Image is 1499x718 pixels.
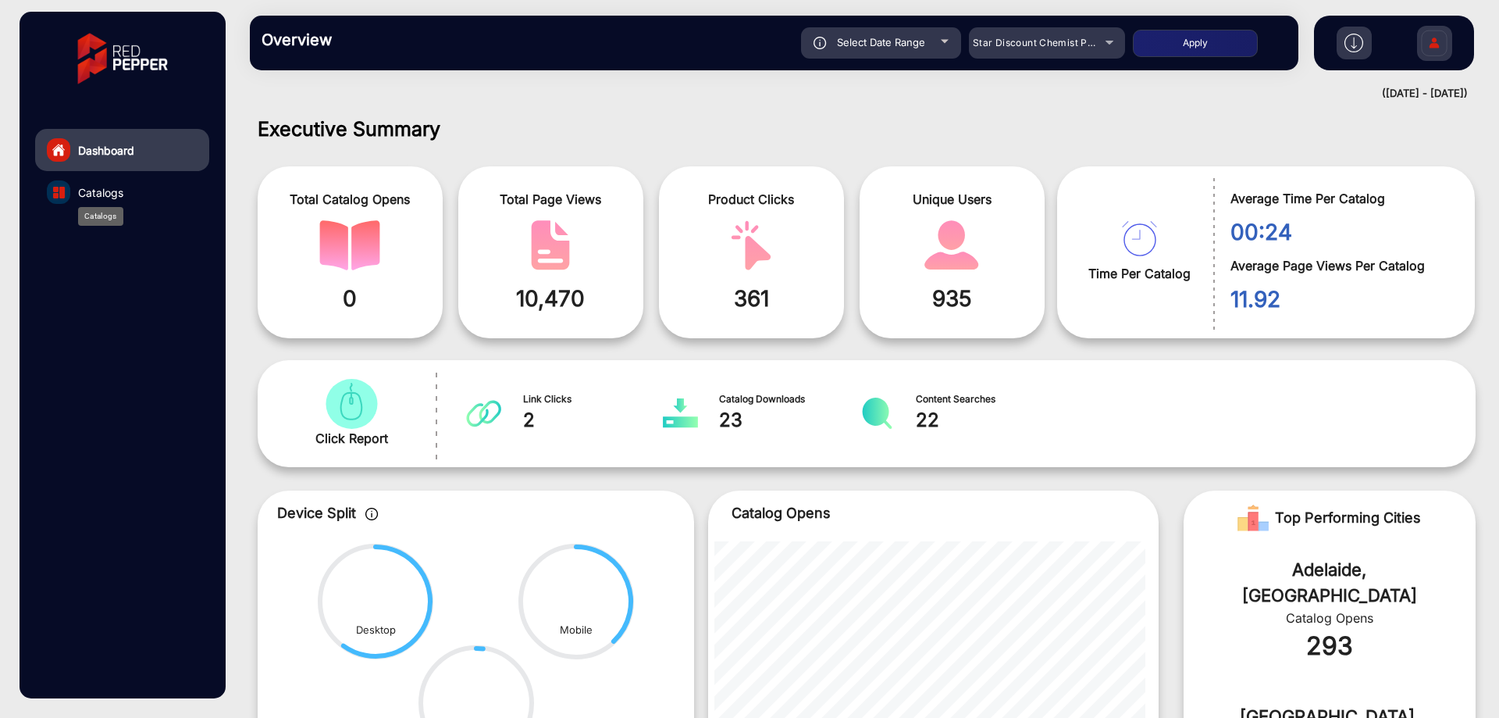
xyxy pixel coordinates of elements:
span: 361 [671,282,832,315]
img: vmg-logo [66,20,179,98]
span: 2 [523,406,664,434]
div: Mobile [560,623,593,638]
div: Desktop [356,623,396,638]
span: 10,470 [470,282,632,315]
img: Sign%20Up.svg [1418,18,1451,73]
span: Average Page Views Per Catalog [1230,256,1451,275]
img: catalog [53,187,65,198]
span: Total Catalog Opens [269,190,431,209]
img: home [52,143,66,157]
img: catalog [319,220,380,270]
img: Rank image [1237,502,1269,534]
span: Product Clicks [671,190,832,209]
div: ([DATE] - [DATE]) [234,86,1468,102]
h3: Overview [262,30,480,49]
img: catalog [721,220,782,270]
span: Click Report [315,429,388,448]
div: Adelaide, [GEOGRAPHIC_DATA] [1207,557,1452,609]
span: Unique Users [871,190,1033,209]
div: Catalogs [78,207,123,226]
img: icon [365,508,379,520]
span: Average Time Per Catalog [1230,189,1451,208]
span: Star Discount Chemist Pharmacy [973,37,1129,48]
img: catalog [466,398,501,429]
span: Total Page Views [470,190,632,209]
a: Catalogs [35,171,209,213]
span: 00:24 [1230,216,1451,248]
img: icon [814,37,827,49]
p: Catalog Opens [732,502,1135,523]
h1: Executive Summary [258,117,1476,141]
span: 935 [871,282,1033,315]
span: Top Performing Cities [1275,502,1421,534]
span: 23 [719,406,860,434]
img: catalog [860,398,895,429]
span: Device Split [277,505,356,521]
span: Content Searches [916,392,1057,406]
span: Select Date Range [837,36,925,48]
img: catalog [1122,221,1157,256]
div: Catalog Opens [1207,609,1452,627]
img: catalog [321,379,382,429]
span: Catalogs [78,184,123,201]
img: h2download.svg [1344,34,1363,52]
div: 293 [1207,627,1452,665]
img: catalog [520,220,581,270]
span: 22 [916,406,1057,434]
span: Link Clicks [523,392,664,406]
span: Dashboard [78,142,134,159]
a: Dashboard [35,129,209,171]
span: 0 [269,282,431,315]
button: Apply [1133,30,1258,57]
img: catalog [663,398,698,429]
span: 11.92 [1230,283,1451,316]
span: Catalog Downloads [719,392,860,406]
img: catalog [921,220,982,270]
